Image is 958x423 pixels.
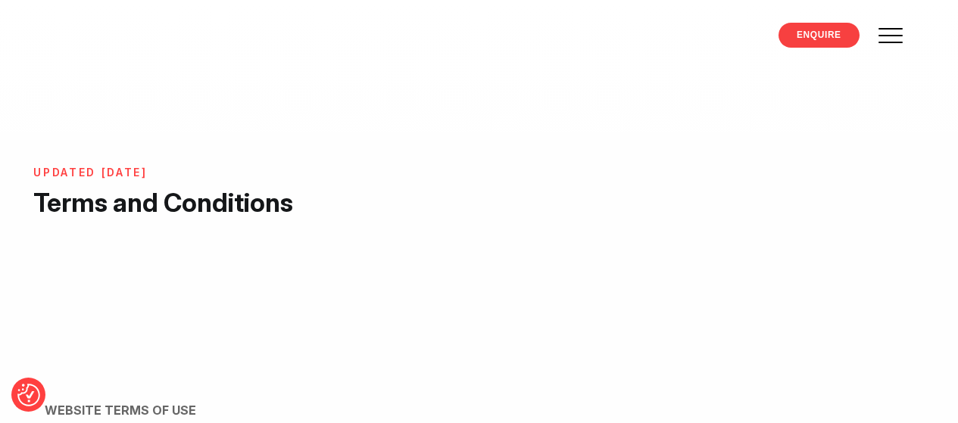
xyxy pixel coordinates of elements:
a: ENQUIRE [779,23,860,48]
h1: Terms and Conditions [33,187,461,219]
strong: WEBSITE TERMS OF USE [45,403,196,418]
button: Consent Preferences [17,384,40,406]
h6: UPDATED [DATE] [33,166,461,179]
img: Revisit consent button [17,384,40,406]
img: svg+xml;nitro-empty-id=MTU2OjExNQ==-1;base64,PHN2ZyB2aWV3Qm94PSIwIDAgNzU4IDI1MSIgd2lkdGg9Ijc1OCIg... [45,20,158,58]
